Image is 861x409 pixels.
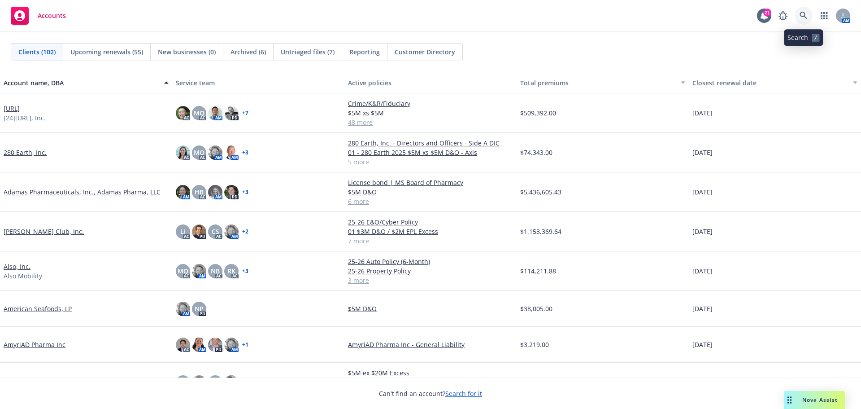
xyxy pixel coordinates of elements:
[692,187,713,197] span: [DATE]
[815,7,833,25] a: Switch app
[349,47,380,57] span: Reporting
[176,185,190,199] img: photo
[348,78,513,88] div: Active policies
[379,389,482,398] span: Can't find an account?
[194,148,204,157] span: MQ
[208,106,222,120] img: photo
[195,187,204,197] span: HB
[802,396,838,404] span: Nova Assist
[348,108,513,118] a: $5M xs $5M
[692,304,713,313] span: [DATE]
[520,187,561,197] span: $5,436,605.43
[692,266,713,276] span: [DATE]
[208,338,222,352] img: photo
[158,47,216,57] span: New businesses (0)
[4,113,46,123] span: [24][URL], Inc.
[692,340,713,349] span: [DATE]
[692,227,713,236] span: [DATE]
[4,227,84,236] a: [PERSON_NAME] Club, Inc.
[520,108,556,118] span: $509,392.00
[4,104,20,113] a: [URL]
[795,7,813,25] a: Search
[192,338,206,352] img: photo
[7,3,70,28] a: Accounts
[180,227,186,236] span: LI
[348,138,513,148] a: 280 Earth, Inc. - Directors and Officers - Side A DIC
[281,47,335,57] span: Untriaged files (7)
[784,391,795,409] div: Drag to move
[348,257,513,266] a: 25-26 Auto Policy (6-Month)
[774,7,792,25] a: Report a Bug
[4,78,159,88] div: Account name, DBA
[520,266,556,276] span: $114,211.88
[344,72,517,93] button: Active policies
[348,236,513,246] a: 7 more
[520,78,675,88] div: Total premiums
[211,266,220,276] span: NB
[208,145,222,160] img: photo
[242,229,248,234] a: + 2
[224,375,239,390] img: photo
[348,157,513,167] a: 5 more
[445,389,482,398] a: Search for it
[176,78,341,88] div: Service team
[230,47,266,57] span: Archived (6)
[348,304,513,313] a: $5M D&O
[4,304,72,313] a: American Seafoods, LP
[517,72,689,93] button: Total premiums
[348,99,513,108] a: Crime/K&R/Fiduciary
[176,338,190,352] img: photo
[4,262,30,271] a: Also, Inc.
[348,276,513,285] a: 3 more
[763,9,771,17] div: 21
[224,145,239,160] img: photo
[692,148,713,157] span: [DATE]
[224,106,239,120] img: photo
[176,145,190,160] img: photo
[348,266,513,276] a: 25-26 Property Policy
[348,217,513,227] a: 25-26 E&O/Cyber Policy
[242,110,248,116] a: + 7
[520,148,552,157] span: $74,343.00
[224,224,239,239] img: photo
[348,197,513,206] a: 6 more
[692,108,713,118] span: [DATE]
[70,47,143,57] span: Upcoming renewals (55)
[242,150,248,155] a: + 3
[689,72,861,93] button: Closest renewal date
[224,185,239,199] img: photo
[348,118,513,127] a: 48 more
[18,47,56,57] span: Clients (102)
[208,185,222,199] img: photo
[348,178,513,187] a: License bond | MS Board of Pharmacy
[192,264,206,278] img: photo
[242,189,248,195] a: + 3
[38,12,66,19] span: Accounts
[212,227,219,236] span: CS
[520,227,561,236] span: $1,153,369.64
[348,227,513,236] a: 01 $3M D&O / $2M EPL Excess
[4,148,47,157] a: 280 Earth, Inc.
[348,148,513,157] a: 01 - 280 Earth 2025 $5M xs $5M D&O - Axis
[784,391,845,409] button: Nova Assist
[4,187,161,197] a: Adamas Pharmaceuticals, Inc., Adamas Pharma, LLC
[178,266,188,276] span: MQ
[4,340,65,349] a: AmyriAD Pharma Inc
[348,368,513,378] a: $5M ex $20M Excess
[4,271,42,281] span: Also Mobility
[242,268,248,274] a: + 3
[194,108,204,118] span: MQ
[520,340,549,349] span: $3,219.00
[692,78,848,88] div: Closest renewal date
[348,340,513,349] a: AmyriAD Pharma Inc - General Liability
[176,302,190,316] img: photo
[195,304,204,313] span: NP
[395,47,455,57] span: Customer Directory
[520,304,552,313] span: $38,005.00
